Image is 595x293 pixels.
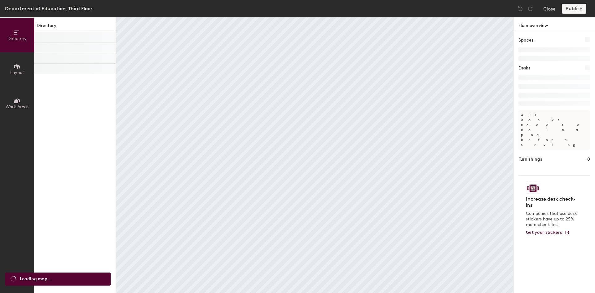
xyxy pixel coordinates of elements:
[7,36,27,41] span: Directory
[518,37,533,44] h1: Spaces
[518,110,590,150] p: All desks need to be in a pod before saving
[10,70,24,75] span: Layout
[526,230,570,235] a: Get your stickers
[527,6,533,12] img: Redo
[34,22,116,32] h1: Directory
[526,211,579,228] p: Companies that use desk stickers have up to 25% more check-ins.
[116,17,513,293] canvas: Map
[526,230,562,235] span: Get your stickers
[5,5,92,12] div: Department of Education, Third Floor
[543,4,556,14] button: Close
[587,156,590,163] h1: 0
[517,6,523,12] img: Undo
[513,17,595,32] h1: Floor overview
[518,156,542,163] h1: Furnishings
[6,104,29,109] span: Work Areas
[20,276,52,282] span: Loading map ...
[518,65,530,72] h1: Desks
[526,183,540,193] img: Sticker logo
[526,196,579,208] h4: Increase desk check-ins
